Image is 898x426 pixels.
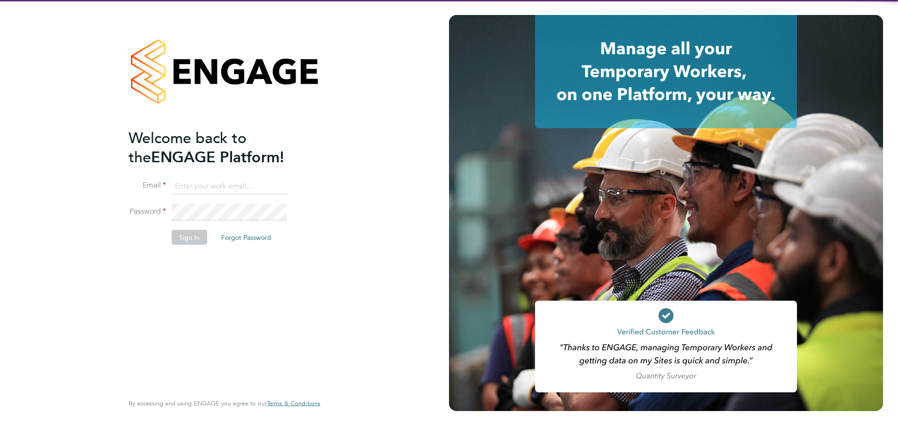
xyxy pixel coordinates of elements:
label: Password [129,207,166,217]
button: Sign In [172,230,207,245]
span: Terms & Conditions [267,399,320,407]
span: Welcome back to the [129,129,246,166]
a: Terms & Conditions [267,400,320,407]
label: Email [129,181,166,190]
h2: ENGAGE Platform! [129,128,311,166]
button: Forgot Password [214,230,279,245]
input: Enter your work email... [172,178,287,195]
span: By accessing and using ENGAGE you agree to our [129,399,320,407]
